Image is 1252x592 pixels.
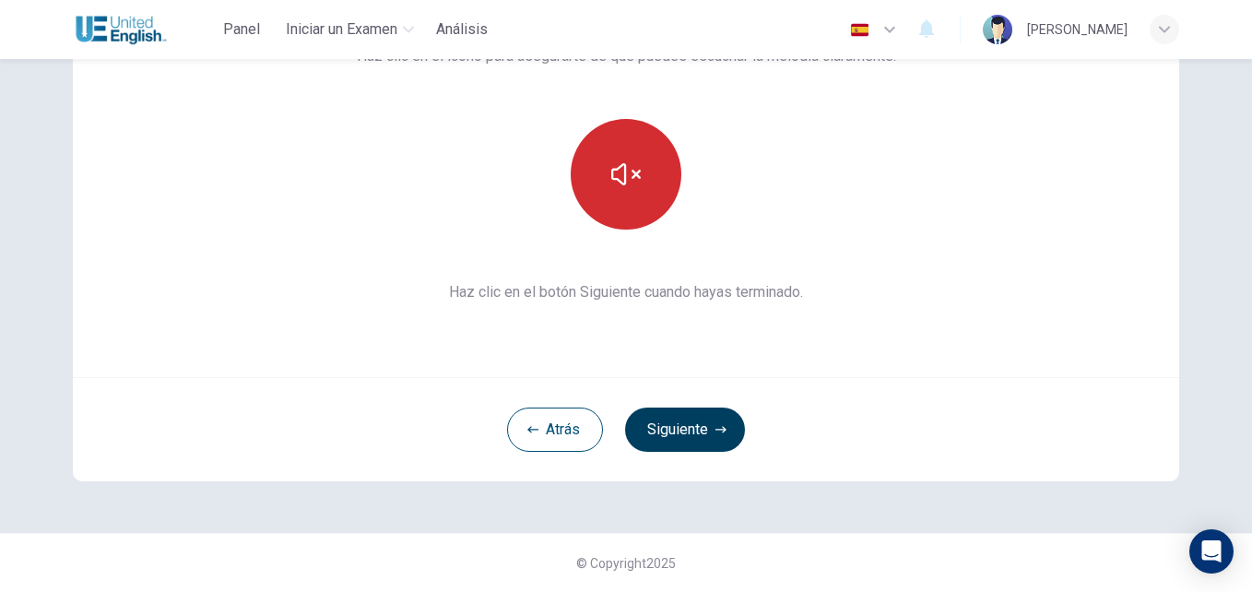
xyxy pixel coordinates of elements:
span: Análisis [436,18,488,41]
span: Iniciar un Examen [286,18,397,41]
div: [PERSON_NAME] [1027,18,1128,41]
div: Open Intercom Messenger [1189,529,1234,574]
button: Análisis [429,13,495,46]
button: Iniciar un Examen [278,13,421,46]
img: es [848,23,871,37]
img: Profile picture [983,15,1012,44]
button: Panel [212,13,271,46]
span: © Copyright 2025 [576,556,676,571]
span: Haz clic en el botón Siguiente cuando hayas terminado. [357,281,896,303]
span: Panel [223,18,260,41]
button: Siguiente [625,408,745,452]
img: United English logo [73,11,170,48]
button: Atrás [507,408,603,452]
a: United English logo [73,11,212,48]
